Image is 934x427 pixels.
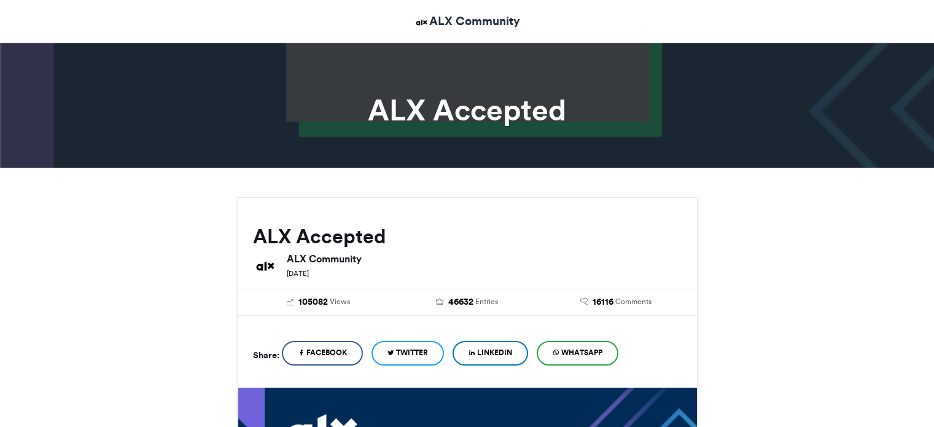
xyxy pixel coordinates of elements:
[537,341,618,366] a: WhatsApp
[298,296,328,309] span: 105082
[287,269,309,278] small: [DATE]
[448,296,473,309] span: 46632
[306,347,347,358] span: Facebook
[453,341,528,366] a: LinkedIn
[253,347,279,363] h5: Share:
[372,341,444,366] a: Twitter
[282,341,363,366] a: Facebook
[402,296,532,309] a: 46632 Entries
[330,296,350,307] span: Views
[414,15,429,30] img: ALX Community
[414,12,520,30] a: ALX Community
[475,296,498,307] span: Entries
[253,225,682,248] h2: ALX Accepted
[253,254,278,278] img: ALX Community
[477,347,512,358] span: LinkedIn
[561,347,602,358] span: WhatsApp
[253,296,384,309] a: 105082 Views
[593,296,613,309] span: 16116
[615,296,652,307] span: Comments
[396,347,428,358] span: Twitter
[126,95,808,125] h1: ALX Accepted
[287,254,682,264] h6: ALX Community
[551,296,682,309] a: 16116 Comments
